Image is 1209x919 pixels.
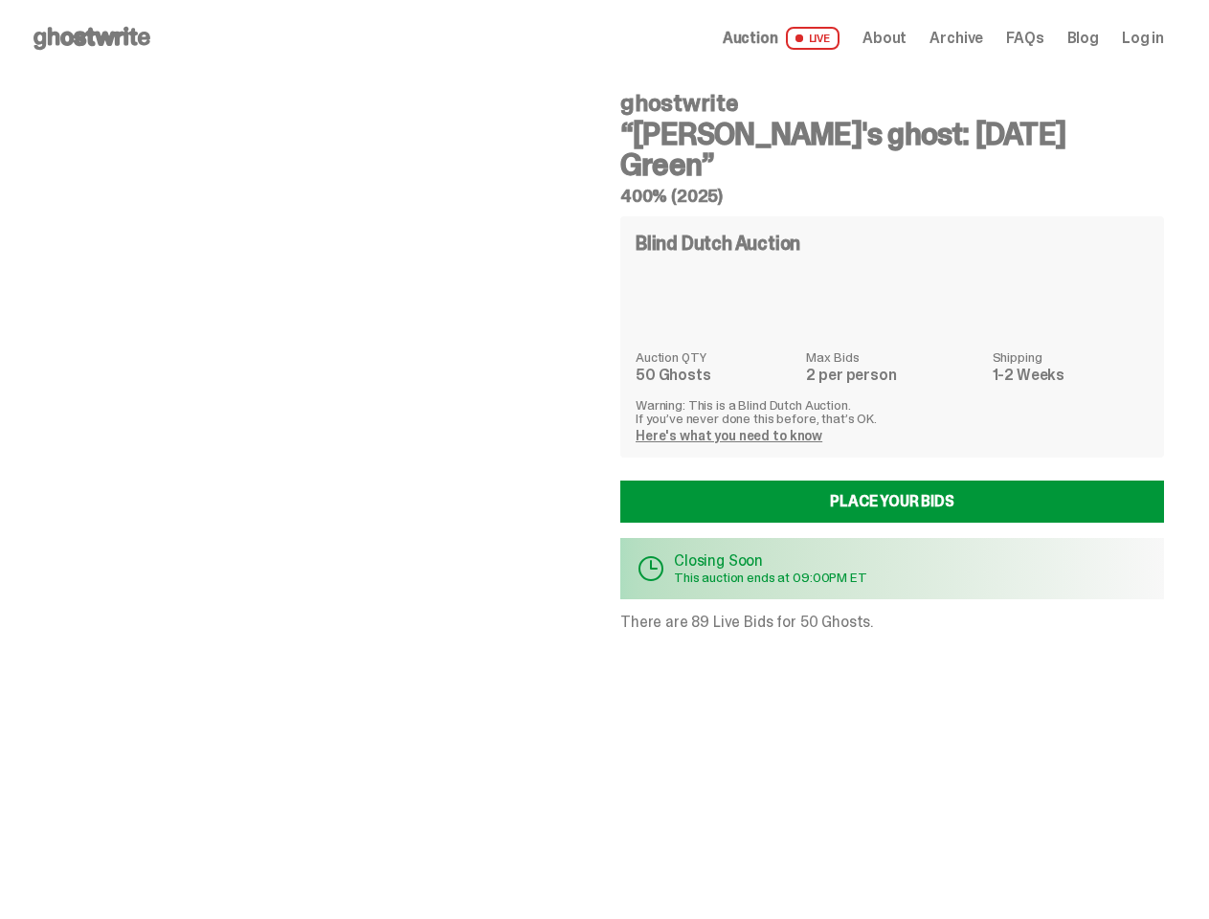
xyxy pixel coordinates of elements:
a: Log in [1122,31,1164,46]
a: About [862,31,907,46]
p: This auction ends at 09:00PM ET [674,571,867,584]
h5: 400% (2025) [620,188,1164,205]
h4: ghostwrite [620,92,1164,115]
dt: Max Bids [806,350,980,364]
p: Warning: This is a Blind Dutch Auction. If you’ve never done this before, that’s OK. [636,398,1149,425]
span: LIVE [786,27,840,50]
span: Auction [723,31,778,46]
a: Place your Bids [620,481,1164,523]
a: FAQs [1006,31,1043,46]
dd: 1-2 Weeks [993,368,1149,383]
dt: Shipping [993,350,1149,364]
a: Auction LIVE [723,27,840,50]
dd: 2 per person [806,368,980,383]
a: Here's what you need to know [636,427,822,444]
h3: “[PERSON_NAME]'s ghost: [DATE] Green” [620,119,1164,180]
h4: Blind Dutch Auction [636,234,800,253]
dt: Auction QTY [636,350,795,364]
a: Blog [1067,31,1099,46]
p: Closing Soon [674,553,867,569]
dd: 50 Ghosts [636,368,795,383]
a: Archive [929,31,983,46]
p: There are 89 Live Bids for 50 Ghosts. [620,615,1164,630]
